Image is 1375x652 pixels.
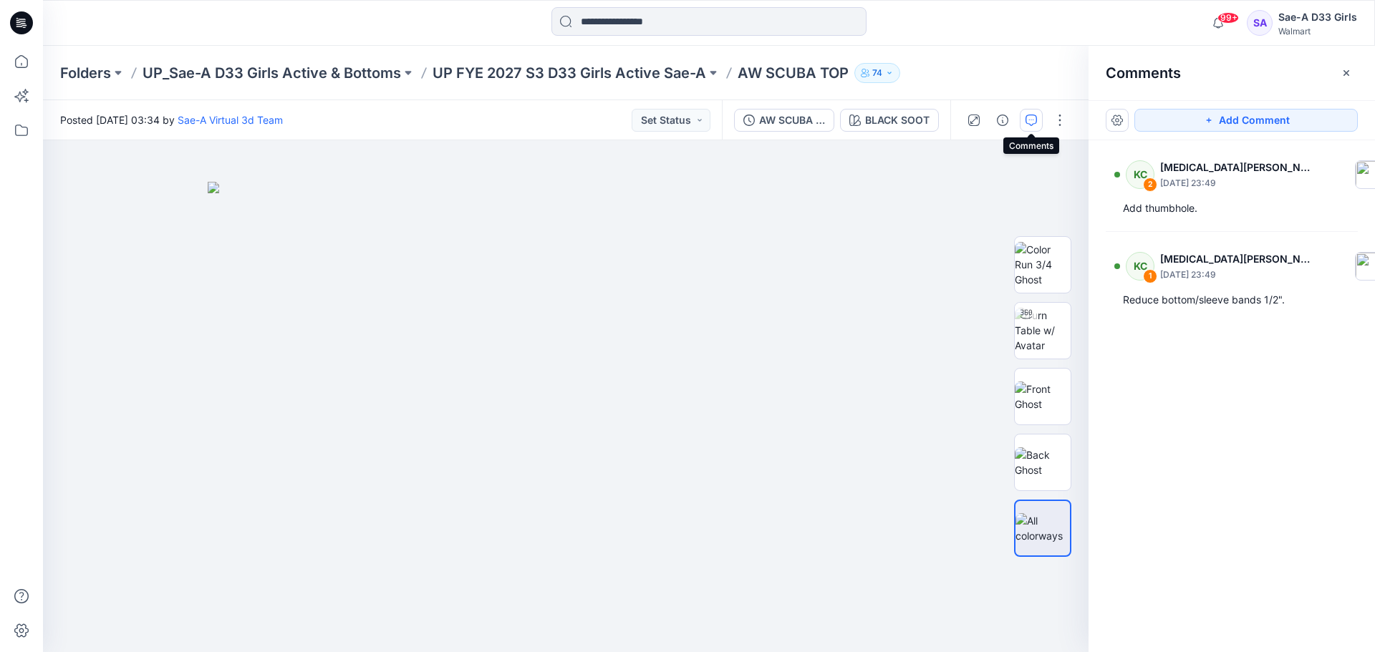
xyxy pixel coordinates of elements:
div: BLACK SOOT [865,112,930,128]
button: Details [991,109,1014,132]
img: Front Ghost [1015,381,1071,412]
a: UP FYE 2027 S3 D33 Girls Active Sae-A [433,63,706,83]
button: Add Comment [1134,109,1358,132]
div: AW SCUBA TOP_FULL COLORWAYS [759,112,825,128]
a: Folders [60,63,111,83]
button: AW SCUBA TOP_FULL COLORWAYS [734,109,834,132]
p: [MEDICAL_DATA][PERSON_NAME] [1160,159,1315,176]
a: UP_Sae-A D33 Girls Active & Bottoms [143,63,401,83]
img: Back Ghost [1015,447,1071,477]
img: All colorways [1015,513,1070,543]
p: 74 [872,65,882,81]
div: 1 [1143,269,1157,283]
img: Color Run 3/4 Ghost [1015,242,1071,287]
button: 74 [854,63,900,83]
p: AW SCUBA TOP [738,63,849,83]
p: [DATE] 23:49 [1160,176,1315,190]
div: Sae-A D33 Girls [1278,9,1357,26]
div: KC [1126,252,1154,281]
img: Turn Table w/ Avatar [1015,308,1071,353]
p: [MEDICAL_DATA][PERSON_NAME] [1160,250,1315,268]
a: Sae-A Virtual 3d Team [178,114,283,126]
div: Reduce bottom/sleeve bands 1/2". [1123,291,1341,308]
button: BLACK SOOT [840,109,939,132]
div: Add thumbhole. [1123,200,1341,217]
p: [DATE] 23:49 [1160,268,1315,282]
div: 2 [1143,177,1157,192]
h2: Comments [1106,64,1181,82]
div: Walmart [1278,26,1357,37]
div: SA [1247,10,1273,36]
span: Posted [DATE] 03:34 by [60,112,283,127]
span: 99+ [1217,12,1239,24]
div: KC [1126,160,1154,189]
